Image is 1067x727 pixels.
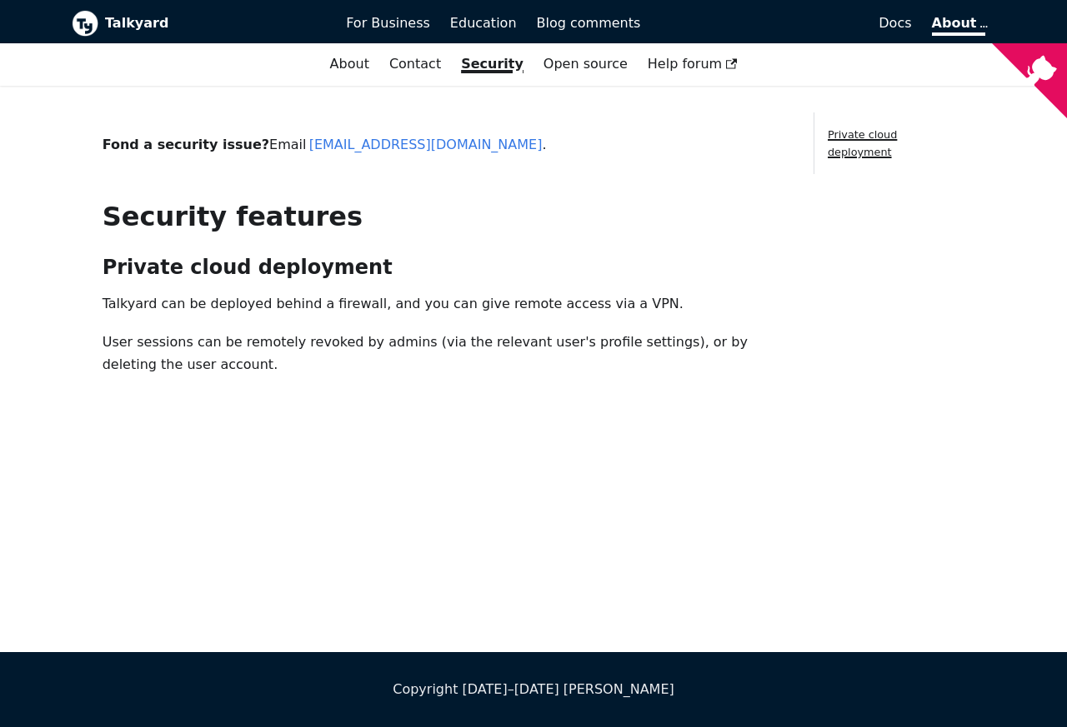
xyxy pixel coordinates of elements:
a: For Business [336,9,440,37]
div: Copyright [DATE]–[DATE] [PERSON_NAME] [72,679,995,700]
a: Help forum [638,50,748,78]
a: Blog comments [527,9,651,37]
a: Open source [533,50,638,78]
a: [EMAIL_ADDRESS][DOMAIN_NAME] [309,137,543,152]
a: About [320,50,379,78]
a: Docs [650,9,921,37]
h2: Private cloud deployment [103,255,787,280]
span: Help forum [648,56,738,72]
span: For Business [346,15,430,31]
a: Education [440,9,527,37]
b: Talkyard [105,12,323,34]
span: Blog comments [537,15,641,31]
a: About [932,15,985,36]
p: Talkyard can be deployed behind a firewall, and you can give remote access via a VPN. [103,293,787,315]
a: Private cloud deployment [828,128,897,158]
a: Talkyard logoTalkyard [72,10,323,37]
span: Education [450,15,517,31]
span: Docs [879,15,911,31]
p: User sessions can be remotely revoked by admins (via the relevant user's profile settings), or by... [103,331,787,376]
img: Talkyard logo [72,10,98,37]
a: Contact [379,50,451,78]
div: Email . [89,112,800,392]
a: Security [451,50,533,78]
h1: Security features [103,200,787,233]
b: Fond a security issue? [103,137,269,152]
